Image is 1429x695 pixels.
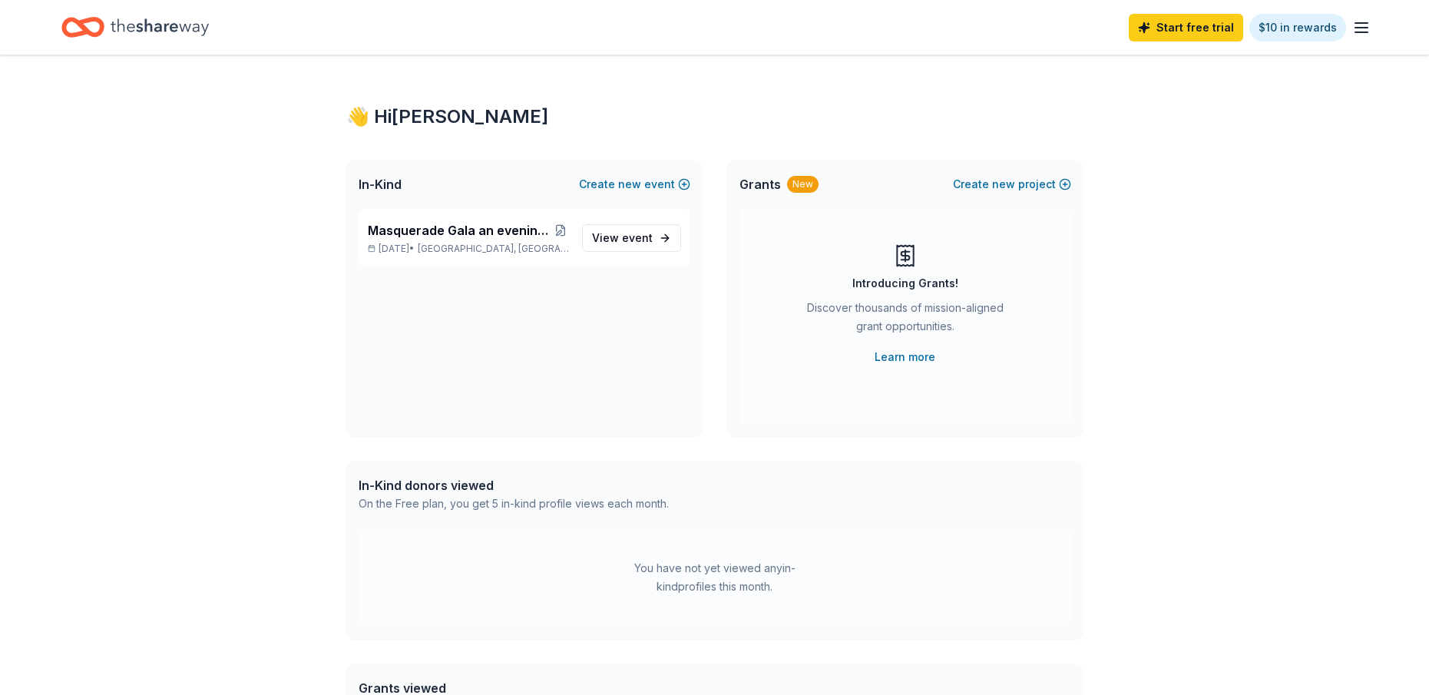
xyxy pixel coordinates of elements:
span: [GEOGRAPHIC_DATA], [GEOGRAPHIC_DATA] [418,243,569,255]
div: Introducing Grants! [852,274,958,293]
span: View [592,229,653,247]
span: Masquerade Gala an evening of mystery and impact [368,221,552,240]
a: Learn more [875,348,935,366]
div: New [787,176,819,193]
span: In-Kind [359,175,402,194]
div: On the Free plan, you get 5 in-kind profile views each month. [359,495,669,513]
div: In-Kind donors viewed [359,476,669,495]
button: Createnewproject [953,175,1071,194]
a: View event [582,224,681,252]
p: [DATE] • [368,243,570,255]
span: new [992,175,1015,194]
div: Discover thousands of mission-aligned grant opportunities. [801,299,1010,342]
a: Start free trial [1129,14,1243,41]
div: You have not yet viewed any in-kind profiles this month. [619,559,811,596]
a: Home [61,9,209,45]
button: Createnewevent [579,175,690,194]
span: Grants [739,175,781,194]
a: $10 in rewards [1249,14,1346,41]
span: event [622,231,653,244]
div: 👋 Hi [PERSON_NAME] [346,104,1083,129]
span: new [618,175,641,194]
